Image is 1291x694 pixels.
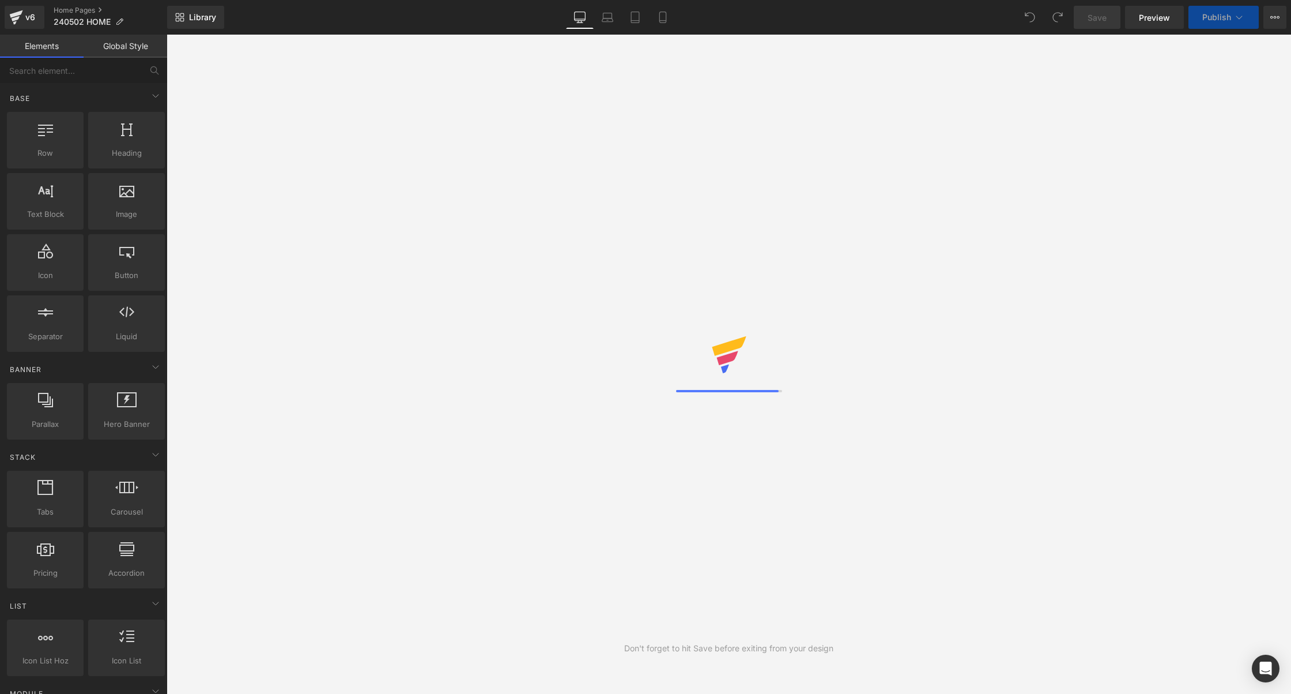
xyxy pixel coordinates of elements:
[54,6,167,15] a: Home Pages
[84,35,167,58] a: Global Style
[1046,6,1069,29] button: Redo
[10,506,80,518] span: Tabs
[9,93,31,104] span: Base
[10,567,80,579] span: Pricing
[9,601,28,612] span: List
[10,208,80,220] span: Text Block
[566,6,594,29] a: Desktop
[189,12,216,22] span: Library
[10,418,80,430] span: Parallax
[594,6,621,29] a: Laptop
[1139,12,1170,24] span: Preview
[54,17,111,27] span: 240502 HOME
[1188,6,1259,29] button: Publish
[10,655,80,667] span: Icon List Hoz
[92,331,161,343] span: Liquid
[92,655,161,667] span: Icon List
[1263,6,1286,29] button: More
[1202,13,1231,22] span: Publish
[92,147,161,159] span: Heading
[621,6,649,29] a: Tablet
[9,364,43,375] span: Banner
[92,269,161,282] span: Button
[624,642,833,655] div: Don't forget to hit Save before exiting from your design
[10,331,80,343] span: Separator
[649,6,677,29] a: Mobile
[92,567,161,579] span: Accordion
[1018,6,1041,29] button: Undo
[23,10,37,25] div: v6
[1088,12,1107,24] span: Save
[1125,6,1184,29] a: Preview
[5,6,44,29] a: v6
[1252,655,1279,682] div: Open Intercom Messenger
[10,269,80,282] span: Icon
[10,147,80,159] span: Row
[92,506,161,518] span: Carousel
[9,452,37,463] span: Stack
[167,6,224,29] a: New Library
[92,208,161,220] span: Image
[92,418,161,430] span: Hero Banner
